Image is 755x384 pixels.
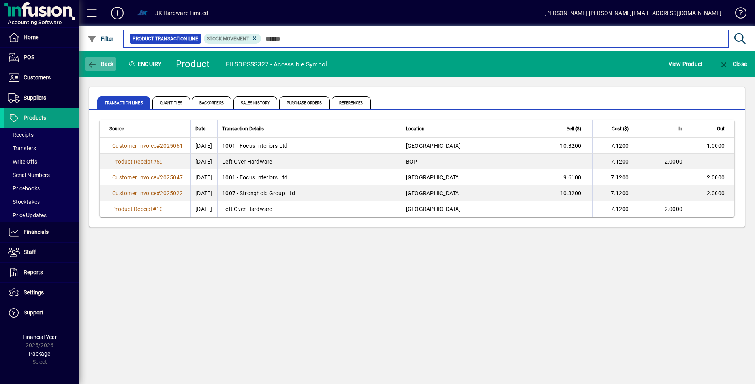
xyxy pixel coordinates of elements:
[217,185,401,201] td: 1007 - Stronghold Group Ltd
[406,124,541,133] div: Location
[112,206,153,212] span: Product Receipt
[4,243,79,262] a: Staff
[109,173,186,182] a: Customer Invoice#2025047
[24,269,43,275] span: Reports
[190,169,217,185] td: [DATE]
[112,190,156,196] span: Customer Invoice
[109,157,166,166] a: Product Receipt#59
[4,141,79,155] a: Transfers
[592,185,640,201] td: 7.1200
[406,143,461,149] span: [GEOGRAPHIC_DATA]
[160,174,183,181] span: 2025047
[4,195,79,209] a: Stocktakes
[24,94,46,101] span: Suppliers
[4,88,79,108] a: Suppliers
[160,190,183,196] span: 2025022
[8,199,40,205] span: Stocktakes
[332,96,371,109] span: References
[156,206,163,212] span: 10
[156,143,160,149] span: #
[23,334,57,340] span: Financial Year
[669,58,702,70] span: View Product
[226,58,327,71] div: EILSOPSSS327 - Accessible Symbol
[109,205,166,213] a: Product Receipt#10
[85,57,116,71] button: Back
[112,174,156,181] span: Customer Invoice
[719,61,747,67] span: Close
[545,185,592,201] td: 10.3200
[592,138,640,154] td: 7.1200
[156,190,160,196] span: #
[4,182,79,195] a: Pricebooks
[406,174,461,181] span: [GEOGRAPHIC_DATA]
[176,58,210,70] div: Product
[217,138,401,154] td: 1001 - Focus Interiors Ltd
[204,34,261,44] mat-chip: Product Transaction Type: Stock movement
[24,54,34,60] span: POS
[279,96,330,109] span: Purchase Orders
[222,124,264,133] span: Transaction Details
[8,172,50,178] span: Serial Numbers
[130,6,155,20] button: Profile
[707,143,725,149] span: 1.0000
[190,138,217,154] td: [DATE]
[97,96,150,109] span: Transaction Lines
[406,124,424,133] span: Location
[592,154,640,169] td: 7.1200
[8,132,34,138] span: Receipts
[153,158,156,165] span: #
[4,209,79,222] a: Price Updates
[4,128,79,141] a: Receipts
[4,303,79,323] a: Support
[8,158,37,165] span: Write Offs
[217,169,401,185] td: 1001 - Focus Interiors Ltd
[85,32,116,46] button: Filter
[156,158,163,165] span: 59
[406,206,461,212] span: [GEOGRAPHIC_DATA]
[109,189,186,198] a: Customer Invoice#2025022
[192,96,231,109] span: Backorders
[29,350,50,357] span: Package
[133,35,198,43] span: Product Transaction Line
[665,206,683,212] span: 2.0000
[24,115,46,121] span: Products
[155,7,208,19] div: JK Hardware Limited
[24,309,43,316] span: Support
[717,57,749,71] button: Close
[707,190,725,196] span: 2.0000
[109,124,124,133] span: Source
[195,124,205,133] span: Date
[87,61,114,67] span: Back
[8,185,40,192] span: Pricebooks
[567,124,581,133] span: Sell ($)
[406,158,417,165] span: BOP
[545,169,592,185] td: 9.6100
[112,143,156,149] span: Customer Invoice
[160,143,183,149] span: 2025061
[592,201,640,217] td: 7.1200
[156,174,160,181] span: #
[550,124,588,133] div: Sell ($)
[24,289,44,296] span: Settings
[711,57,755,71] app-page-header-button: Close enquiry
[8,145,36,151] span: Transfers
[592,169,640,185] td: 7.1200
[8,212,47,218] span: Price Updates
[4,283,79,303] a: Settings
[79,57,122,71] app-page-header-button: Back
[190,201,217,217] td: [DATE]
[195,124,212,133] div: Date
[217,201,401,217] td: Left Over Hardware
[729,2,745,27] a: Knowledge Base
[112,158,153,165] span: Product Receipt
[24,74,51,81] span: Customers
[207,36,249,41] span: Stock movement
[153,206,156,212] span: #
[24,34,38,40] span: Home
[4,168,79,182] a: Serial Numbers
[597,124,636,133] div: Cost ($)
[4,263,79,282] a: Reports
[717,124,725,133] span: Out
[109,141,186,150] a: Customer Invoice#2025061
[667,57,704,71] button: View Product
